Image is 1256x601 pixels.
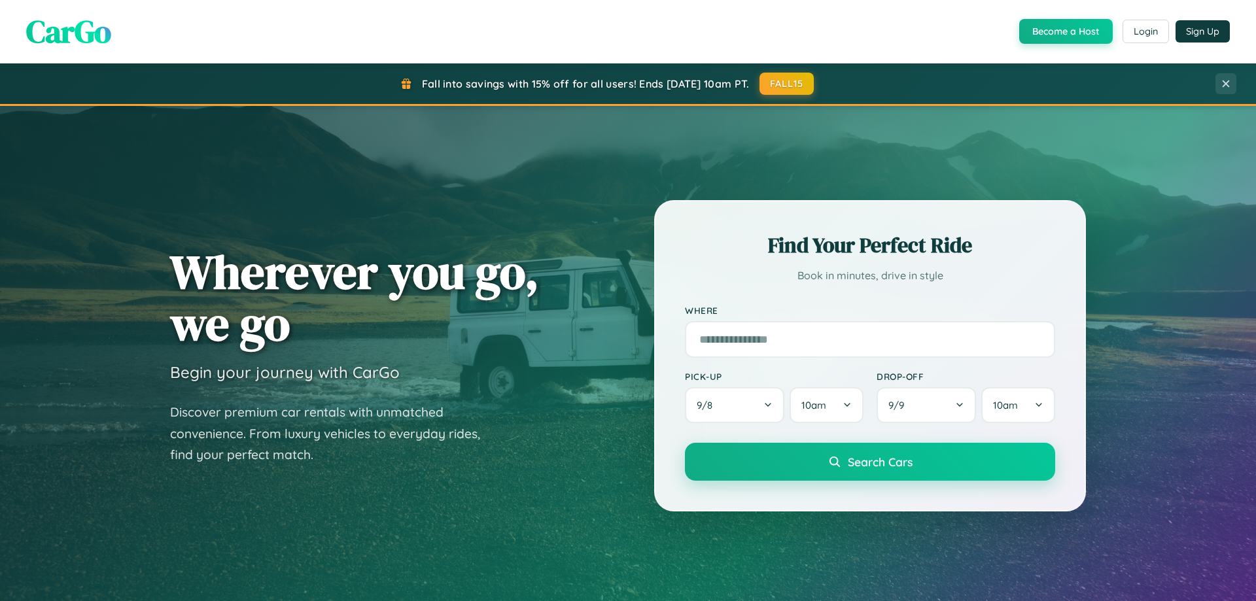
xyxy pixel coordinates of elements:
[1176,20,1230,43] button: Sign Up
[685,266,1055,285] p: Book in minutes, drive in style
[422,77,750,90] span: Fall into savings with 15% off for all users! Ends [DATE] 10am PT.
[685,305,1055,316] label: Where
[170,246,539,349] h1: Wherever you go, we go
[877,371,1055,382] label: Drop-off
[981,387,1055,423] button: 10am
[697,399,719,411] span: 9 / 8
[170,362,400,382] h3: Begin your journey with CarGo
[801,399,826,411] span: 10am
[685,231,1055,260] h2: Find Your Perfect Ride
[1019,19,1113,44] button: Become a Host
[26,10,111,53] span: CarGo
[790,387,863,423] button: 10am
[759,73,814,95] button: FALL15
[685,387,784,423] button: 9/8
[170,402,497,466] p: Discover premium car rentals with unmatched convenience. From luxury vehicles to everyday rides, ...
[1123,20,1169,43] button: Login
[993,399,1018,411] span: 10am
[888,399,911,411] span: 9 / 9
[685,371,863,382] label: Pick-up
[685,443,1055,481] button: Search Cars
[877,387,976,423] button: 9/9
[848,455,913,469] span: Search Cars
